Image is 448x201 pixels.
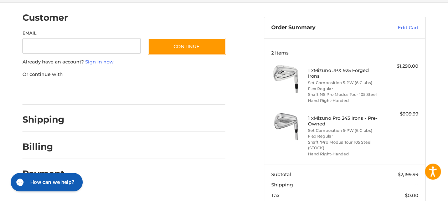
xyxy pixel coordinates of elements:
a: Edit Cart [371,24,418,31]
h2: Billing [22,141,64,152]
a: Sign in now [85,59,114,65]
span: Shipping [271,182,293,187]
h3: 2 Items [271,50,418,56]
h2: Customer [22,12,68,23]
div: $909.99 [381,110,418,118]
li: Hand Right-Handed [308,151,380,157]
label: Email [22,30,141,36]
h2: Shipping [22,114,65,125]
p: Already have an account? [22,58,225,66]
span: -- [415,182,418,187]
button: Continue [148,38,226,55]
div: $1,290.00 [381,63,418,70]
li: Flex Regular [308,86,380,92]
iframe: PayPal-paypal [20,85,74,98]
span: $2,199.99 [398,171,418,177]
h4: 1 x Mizuno Pro 243 Irons - Pre-Owned [308,115,380,127]
span: Tax [271,192,279,198]
p: Or continue with [22,71,225,78]
li: Set Composition 5-PW (6 Clubs) [308,128,380,134]
span: Subtotal [271,171,291,177]
span: $0.00 [405,192,418,198]
li: Shaft NS Pro Modus Tour 105 Steel [308,92,380,98]
h4: 1 x Mizuno JPX 925 Forged Irons [308,67,380,79]
li: Hand Right-Handed [308,98,380,104]
li: Set Composition 5-PW (6 Clubs) [308,80,380,86]
li: Flex Regular [308,133,380,139]
h2: Payment [22,168,65,179]
iframe: PayPal-venmo [141,85,195,98]
h3: Order Summary [271,24,371,31]
iframe: Gorgias live chat messenger [7,170,85,194]
li: Shaft *Pro Modus Tour 105 Steel (STOCK) [308,139,380,151]
iframe: PayPal-paylater [81,85,134,98]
